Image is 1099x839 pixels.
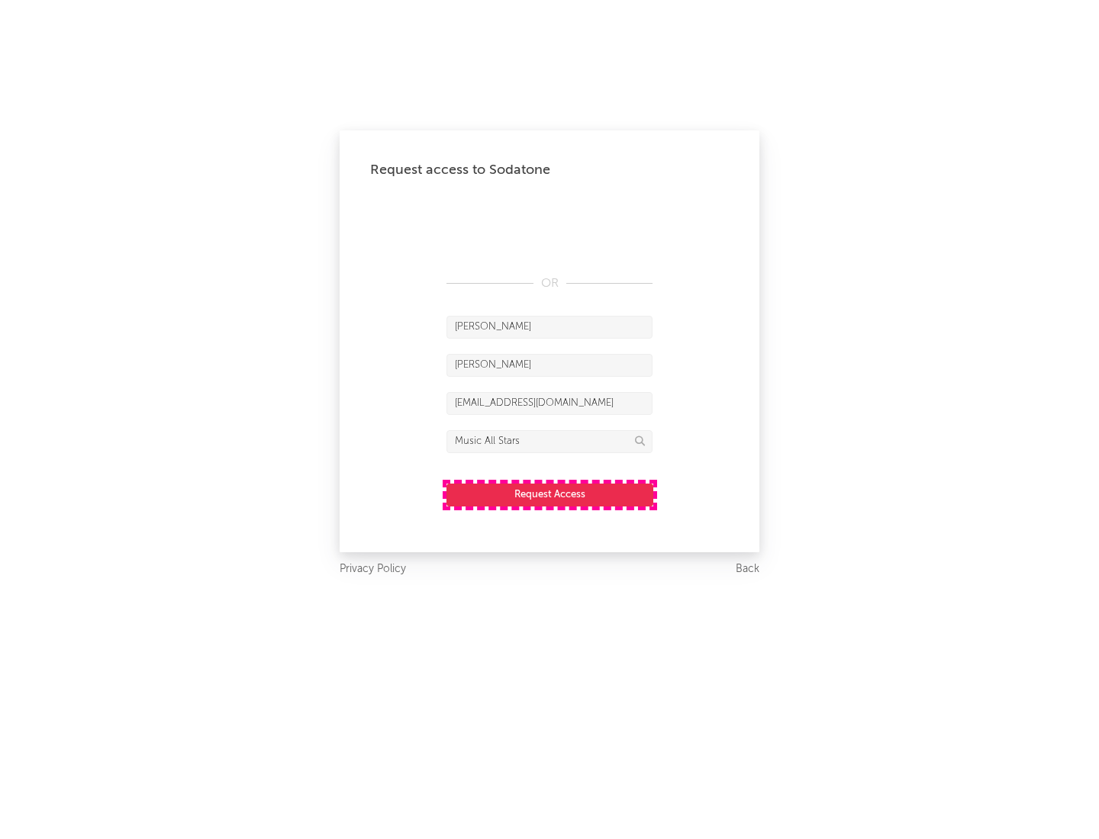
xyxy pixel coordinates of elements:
input: First Name [446,316,653,339]
a: Privacy Policy [340,560,406,579]
a: Back [736,560,759,579]
input: Email [446,392,653,415]
div: OR [446,275,653,293]
input: Last Name [446,354,653,377]
div: Request access to Sodatone [370,161,729,179]
input: Division [446,430,653,453]
button: Request Access [446,484,653,506]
